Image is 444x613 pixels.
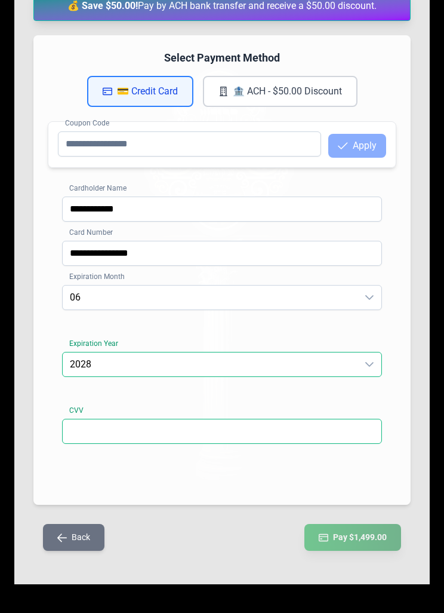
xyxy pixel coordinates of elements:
[328,134,386,158] button: Apply
[203,76,357,107] button: 🏦 ACH - $50.00 Discount
[304,524,401,551] button: Pay $1,499.00
[63,286,357,309] span: 06
[357,353,381,376] div: dropdown trigger
[87,76,193,107] button: 💳 Credit Card
[63,353,357,376] span: 2028
[48,50,396,66] h4: Select Payment Method
[43,524,104,551] button: Back
[357,286,381,309] div: dropdown trigger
